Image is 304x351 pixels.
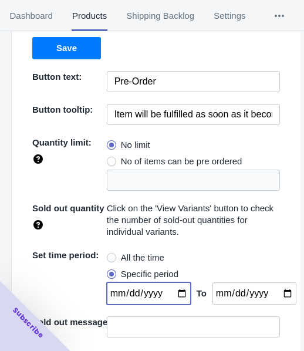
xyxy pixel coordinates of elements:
span: No limit [121,139,150,151]
button: Save [32,37,101,59]
span: Dashboard [9,1,53,31]
span: Save [56,43,77,53]
button: More tabs [255,1,303,31]
span: To [197,288,207,298]
span: Click on the 'View Variants' button to check the number of sold-out quantities for individual var... [107,203,274,237]
span: Specific period [121,268,178,280]
span: Quantity limit: [32,137,92,147]
span: Settings [214,1,246,31]
span: Shipping Backlog [126,1,195,31]
span: Set time period: [32,250,99,260]
span: Sold out message: [32,317,110,327]
span: Products [72,1,107,31]
span: Sold out quantity [32,203,104,213]
span: Subscribe [11,305,46,340]
span: Button text: [32,72,82,82]
span: No of items can be pre ordered [121,156,242,167]
span: Button tooltip: [32,104,93,114]
span: All the time [121,252,164,264]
